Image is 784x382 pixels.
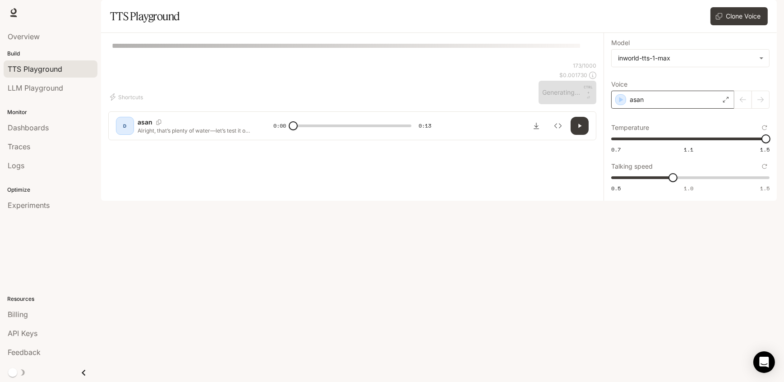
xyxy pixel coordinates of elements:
div: Open Intercom Messenger [753,351,775,373]
span: 0.5 [611,184,621,192]
span: 0:13 [419,121,431,130]
button: Download audio [527,117,545,135]
button: Reset to default [760,123,770,133]
p: asan [630,95,644,104]
span: 0:00 [273,121,286,130]
p: Temperature [611,124,649,131]
button: Clone Voice [710,7,768,25]
button: Copy Voice ID [152,120,165,125]
div: inworld-tts-1-max [618,54,755,63]
span: 1.5 [760,184,770,192]
p: Alright, that’s plenty of water—let’s test it out. And… totally dry! These waterproof mattress pa... [138,127,252,134]
p: $ 0.001730 [559,71,587,79]
div: D [118,119,132,133]
p: asan [138,118,152,127]
button: Shortcuts [108,90,147,104]
span: 1.0 [684,184,693,192]
span: 0.7 [611,146,621,153]
p: Model [611,40,630,46]
div: inworld-tts-1-max [612,50,769,67]
p: 173 / 1000 [573,62,596,69]
h1: TTS Playground [110,7,180,25]
p: Talking speed [611,163,653,170]
button: Reset to default [760,161,770,171]
button: Inspect [549,117,567,135]
p: Voice [611,81,627,87]
span: 1.5 [760,146,770,153]
span: 1.1 [684,146,693,153]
